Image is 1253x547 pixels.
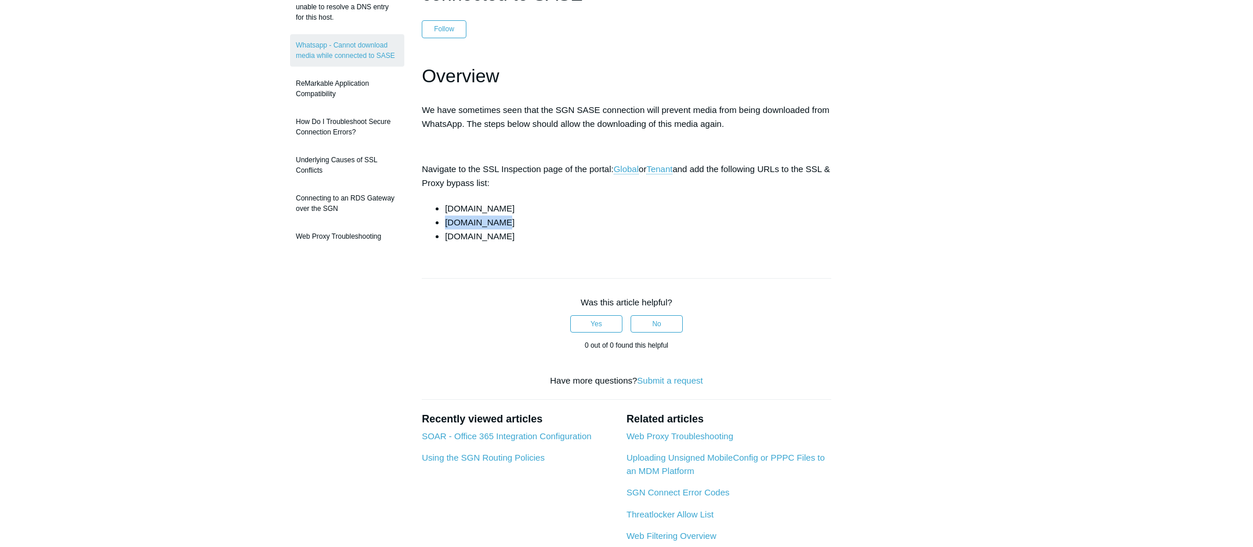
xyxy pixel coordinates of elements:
a: Web Proxy Troubleshooting [626,431,733,441]
li: [DOMAIN_NAME] [445,229,831,243]
a: Connecting to an RDS Gateway over the SGN [290,187,404,220]
div: Have more questions? [422,374,831,388]
a: Submit a request [637,375,702,385]
a: Whatsapp - Cannot download media while connected to SASE [290,34,404,67]
span: 0 out of 0 found this helpful [585,341,668,349]
a: Web Filtering Overview [626,531,716,541]
a: Global [614,164,639,174]
button: This article was helpful [570,315,622,333]
p: We have sometimes seen that the SGN SASE connection will prevent media from being downloaded from... [422,103,831,131]
a: Using the SGN Routing Policies [422,453,545,462]
button: This article was not helpful [631,315,683,333]
a: Tenant [646,164,672,174]
a: Web Proxy Troubleshooting [290,225,404,247]
h2: Recently viewed articles [422,411,615,427]
li: [DOMAIN_NAME] [445,216,831,229]
a: How Do I Troubleshoot Secure Connection Errors? [290,111,404,143]
a: Threatlocker Allow List [626,509,714,519]
span: Was this article helpful? [581,297,672,307]
a: Underlying Causes of SSL Conflicts [290,149,404,181]
a: SGN Connect Error Codes [626,487,730,497]
a: Uploading Unsigned MobileConfig or PPPC Files to an MDM Platform [626,453,825,476]
li: [DOMAIN_NAME] [445,202,831,216]
h2: Related articles [626,411,831,427]
p: Navigate to the SSL Inspection page of the portal: or and add the following URLs to the SSL & Pro... [422,162,831,190]
a: ReMarkable Application Compatibility [290,72,404,105]
a: SOAR - Office 365 Integration Configuration [422,431,591,441]
button: Follow Article [422,20,466,38]
h1: Overview [422,61,831,91]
